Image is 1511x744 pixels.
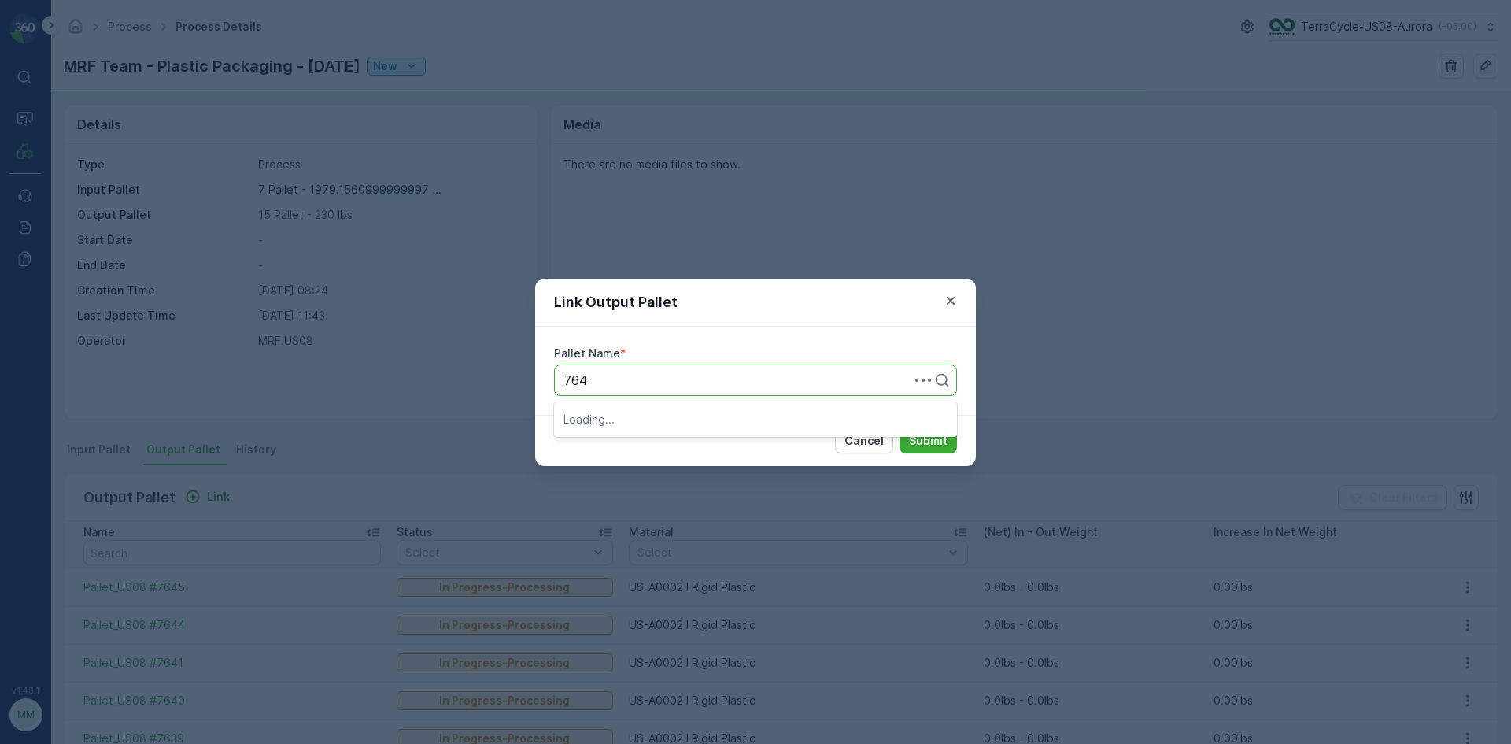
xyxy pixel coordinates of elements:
p: Submit [909,433,948,449]
button: Submit [900,428,957,453]
p: Cancel [844,433,884,449]
p: Loading... [563,412,948,428]
label: Pallet Name [554,346,620,360]
p: Link Output Pallet [554,291,678,313]
button: Cancel [835,428,893,453]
